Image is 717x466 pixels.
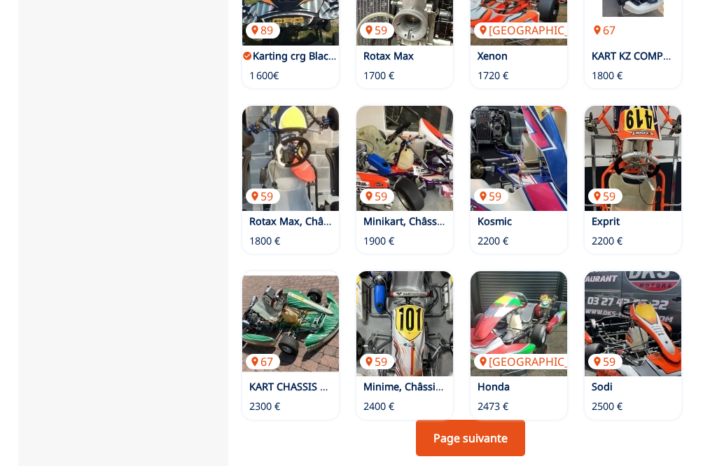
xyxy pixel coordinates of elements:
p: 59 [360,354,394,369]
p: 2473 € [478,399,508,413]
a: Minikart, Châssis Exprit [363,214,475,228]
img: Minime, Châssis Sodi [356,271,453,376]
p: 1720 € [478,69,508,83]
a: Kosmic [478,214,512,228]
a: Exprit [592,214,620,228]
p: 59 [360,189,394,204]
p: 2200 € [478,234,508,248]
a: KART CHASSIS TONYKART à MOTEUR IAME X30 [249,380,471,393]
p: 1800 € [592,69,622,83]
img: Minikart, Châssis Exprit [356,106,453,211]
p: 59 [360,22,394,38]
a: Sodi [592,380,613,393]
img: KART CHASSIS TONYKART à MOTEUR IAME X30 [242,271,339,376]
a: Kosmic59 [471,106,567,211]
img: Exprit [585,106,681,211]
p: 59 [588,354,622,369]
p: 89 [246,22,280,38]
p: [GEOGRAPHIC_DATA] [474,22,607,38]
p: 2400 € [363,399,394,413]
a: Page suivante [416,420,525,456]
p: 59 [246,189,280,204]
p: 2500 € [592,399,622,413]
p: [GEOGRAPHIC_DATA] [474,354,607,369]
img: Sodi [585,271,681,376]
a: Rotax Max [363,49,414,62]
p: 1900 € [363,234,394,248]
a: Sodi59 [585,271,681,376]
p: 2200 € [592,234,622,248]
p: 59 [474,189,508,204]
a: Honda [478,380,510,393]
p: 1 600€ [249,69,279,83]
a: Xenon [478,49,508,62]
p: 1700 € [363,69,394,83]
a: KART CHASSIS TONYKART à MOTEUR IAME X3067 [242,271,339,376]
a: Rotax Max, Châssis PCR59 [242,106,339,211]
a: Minikart, Châssis Exprit59 [356,106,453,211]
img: Kosmic [471,106,567,211]
a: Honda[GEOGRAPHIC_DATA] [471,271,567,376]
a: Minime, Châssis Sodi [363,380,464,393]
p: 67 [588,22,622,38]
a: Karting crg Black star [253,49,355,62]
a: Rotax Max, Châssis PCR [249,214,363,228]
p: 2300 € [249,399,280,413]
img: Honda [471,271,567,376]
img: Rotax Max, Châssis PCR [242,106,339,211]
a: Exprit59 [585,106,681,211]
p: 1800 € [249,234,280,248]
p: 67 [246,354,280,369]
a: Minime, Châssis Sodi59 [356,271,453,376]
p: 59 [588,189,622,204]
